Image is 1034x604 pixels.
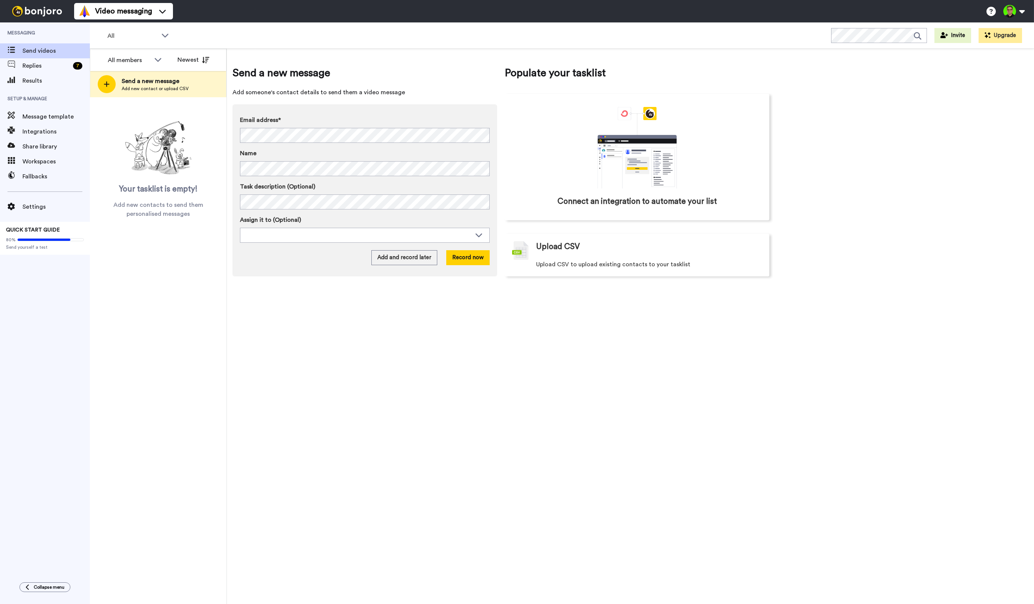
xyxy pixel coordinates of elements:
[6,244,84,250] span: Send yourself a test
[6,227,60,233] span: QUICK START GUIDE
[934,28,971,43] button: Invite
[22,202,90,211] span: Settings
[232,88,497,97] span: Add someone's contact details to send them a video message
[232,65,497,80] span: Send a new message
[371,250,437,265] button: Add and record later
[122,77,189,86] span: Send a new message
[240,182,490,191] label: Task description (Optional)
[240,215,490,224] label: Assign it to (Optional)
[73,62,82,70] div: 7
[512,241,529,260] img: csv-grey.png
[101,200,215,218] span: Add new contacts to send them personalised messages
[505,65,769,80] span: Populate your tasklist
[22,172,90,181] span: Fallbacks
[240,149,256,158] span: Name
[34,584,64,590] span: Collapse menu
[6,237,16,243] span: 80%
[22,127,90,136] span: Integrations
[95,6,152,16] span: Video messaging
[22,142,90,151] span: Share library
[121,118,196,178] img: ready-set-action.png
[9,6,65,16] img: bj-logo-header-white.svg
[22,157,90,166] span: Workspaces
[22,61,70,70] span: Replies
[22,112,90,121] span: Message template
[557,196,717,207] span: Connect an integration to automate your list
[19,582,70,592] button: Collapse menu
[581,107,693,188] div: animation
[446,250,490,265] button: Record now
[22,76,90,85] span: Results
[536,241,580,252] span: Upload CSV
[107,31,158,40] span: All
[979,28,1022,43] button: Upgrade
[240,116,490,125] label: Email address*
[119,184,198,195] span: Your tasklist is empty!
[122,86,189,92] span: Add new contact or upload CSV
[172,52,215,67] button: Newest
[22,46,90,55] span: Send videos
[108,56,150,65] div: All members
[79,5,91,17] img: vm-color.svg
[536,260,690,269] span: Upload CSV to upload existing contacts to your tasklist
